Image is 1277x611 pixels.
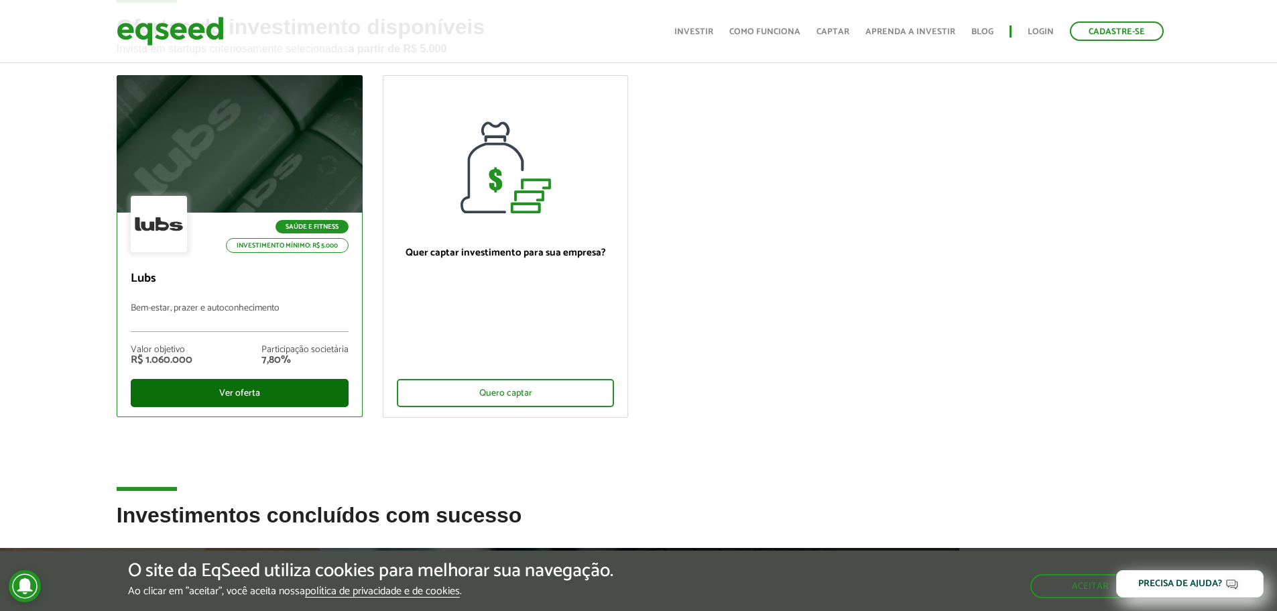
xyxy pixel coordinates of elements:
[816,27,849,36] a: Captar
[131,303,349,332] p: Bem-estar, prazer e autoconhecimento
[865,27,955,36] a: Aprenda a investir
[128,585,613,598] p: Ao clicar em "aceitar", você aceita nossa .
[276,220,349,233] p: Saúde e Fitness
[1028,27,1054,36] a: Login
[261,355,349,366] div: 7,80%
[383,75,629,418] a: Quer captar investimento para sua empresa? Quero captar
[1070,21,1164,41] a: Cadastre-se
[305,586,460,598] a: política de privacidade e de cookies
[131,345,192,355] div: Valor objetivo
[226,238,349,253] p: Investimento mínimo: R$ 5.000
[971,27,993,36] a: Blog
[131,379,349,407] div: Ver oferta
[131,355,192,366] div: R$ 1.060.000
[397,247,615,259] p: Quer captar investimento para sua empresa?
[1030,574,1150,598] button: Aceitar
[261,345,349,355] div: Participação societária
[674,27,713,36] a: Investir
[128,561,613,581] h5: O site da EqSeed utiliza cookies para melhorar sua navegação.
[729,27,800,36] a: Como funciona
[117,13,224,49] img: EqSeed
[117,75,363,417] a: Saúde e Fitness Investimento mínimo: R$ 5.000 Lubs Bem-estar, prazer e autoconhecimento Valor obj...
[131,272,349,286] p: Lubs
[117,504,1161,547] h2: Investimentos concluídos com sucesso
[397,379,615,407] div: Quero captar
